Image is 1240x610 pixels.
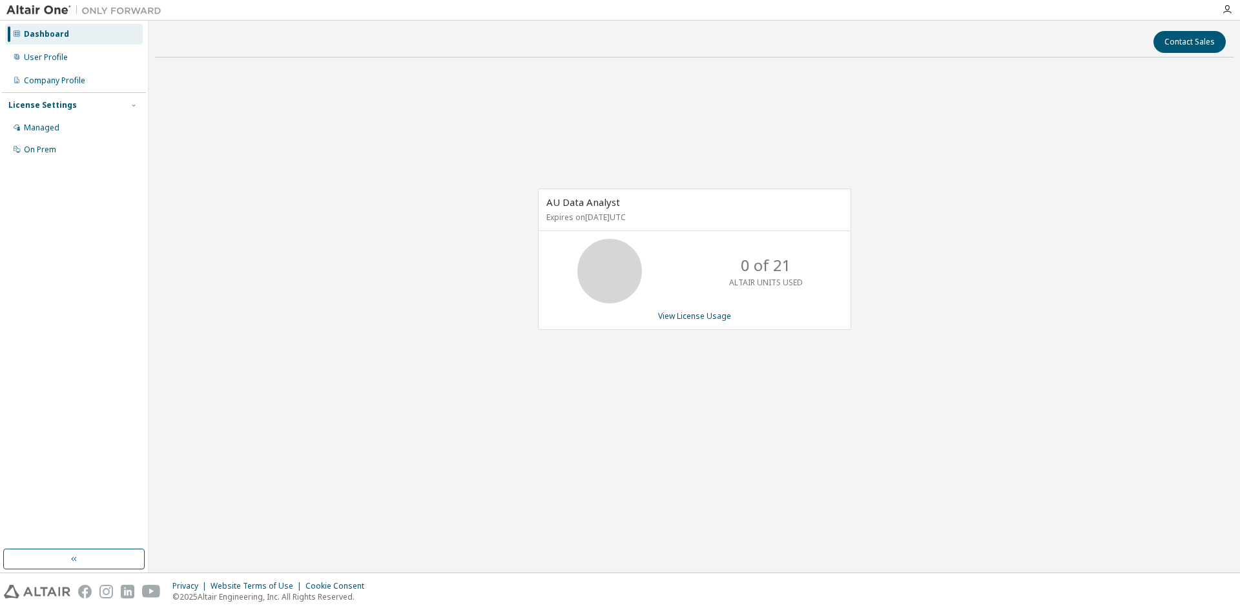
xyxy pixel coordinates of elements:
[305,581,372,591] div: Cookie Consent
[99,585,113,598] img: instagram.svg
[24,123,59,133] div: Managed
[78,585,92,598] img: facebook.svg
[172,591,372,602] p: © 2025 Altair Engineering, Inc. All Rights Reserved.
[729,277,803,288] p: ALTAIR UNITS USED
[24,29,69,39] div: Dashboard
[121,585,134,598] img: linkedin.svg
[6,4,168,17] img: Altair One
[658,310,731,321] a: View License Usage
[546,196,620,208] span: AU Data Analyst
[4,585,70,598] img: altair_logo.svg
[172,581,211,591] div: Privacy
[741,254,791,276] p: 0 of 21
[24,76,85,86] div: Company Profile
[211,581,305,591] div: Website Terms of Use
[142,585,161,598] img: youtube.svg
[24,145,56,155] div: On Prem
[8,100,77,110] div: License Settings
[24,52,68,63] div: User Profile
[546,212,840,223] p: Expires on [DATE] UTC
[1153,31,1226,53] button: Contact Sales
